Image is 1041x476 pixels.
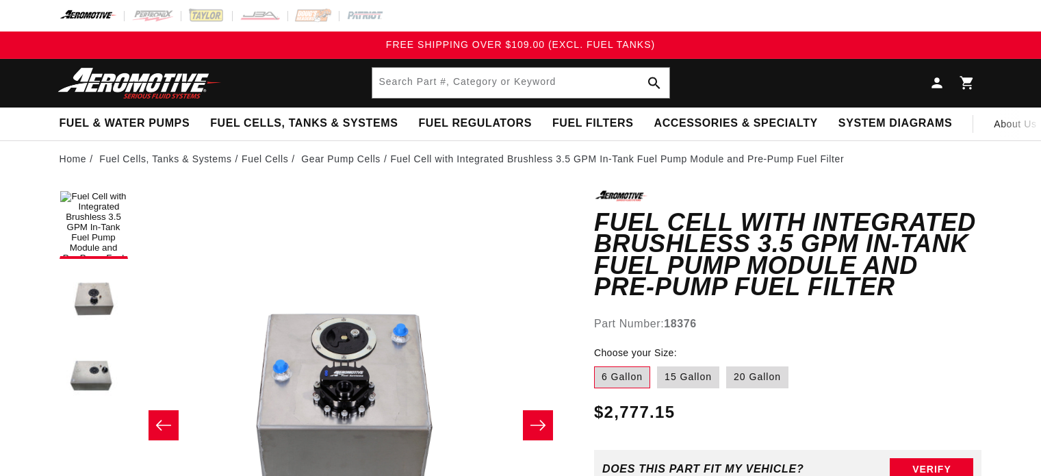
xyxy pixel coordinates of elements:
[60,341,128,410] button: Load image 3 in gallery view
[60,266,128,334] button: Load image 2 in gallery view
[99,151,242,166] li: Fuel Cells, Tanks & Systems
[54,67,225,99] img: Aeromotive
[386,39,655,50] span: FREE SHIPPING OVER $109.00 (EXCL. FUEL TANKS)
[60,151,87,166] a: Home
[49,108,201,140] summary: Fuel & Water Pumps
[390,151,844,166] li: Fuel Cell with Integrated Brushless 3.5 GPM In-Tank Fuel Pump Module and Pre-Pump Fuel Filter
[726,366,788,388] label: 20 Gallon
[408,108,541,140] summary: Fuel Regulators
[594,366,650,388] label: 6 Gallon
[594,346,678,360] legend: Choose your Size:
[60,116,190,131] span: Fuel & Water Pumps
[994,118,1036,129] span: About Us
[542,108,644,140] summary: Fuel Filters
[657,366,719,388] label: 15 Gallon
[828,108,962,140] summary: System Diagrams
[838,116,952,131] span: System Diagrams
[301,151,381,166] a: Gear Pump Cells
[372,68,669,98] input: Search Part #, Category or Keyword
[523,410,553,440] button: Slide right
[664,318,697,329] strong: 18376
[242,151,298,166] li: Fuel Cells
[418,116,531,131] span: Fuel Regulators
[60,151,982,166] nav: breadcrumbs
[594,400,675,425] span: $2,777.15
[594,315,982,333] div: Part Number:
[639,68,669,98] button: Search Part #, Category or Keyword
[654,116,818,131] span: Accessories & Specialty
[644,108,828,140] summary: Accessories & Specialty
[602,463,804,475] div: Does This part fit My vehicle?
[200,108,408,140] summary: Fuel Cells, Tanks & Systems
[210,116,398,131] span: Fuel Cells, Tanks & Systems
[60,190,128,259] button: Load image 1 in gallery view
[149,410,179,440] button: Slide left
[594,212,982,298] h1: Fuel Cell with Integrated Brushless 3.5 GPM In-Tank Fuel Pump Module and Pre-Pump Fuel Filter
[552,116,634,131] span: Fuel Filters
